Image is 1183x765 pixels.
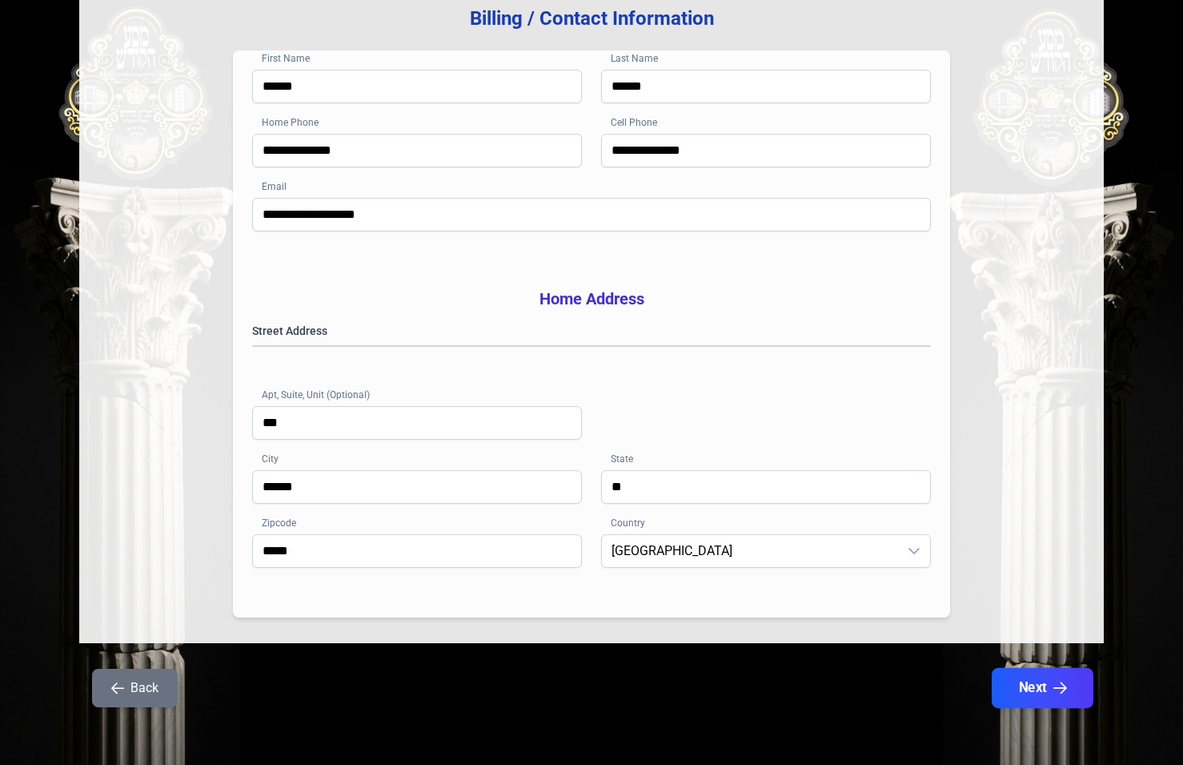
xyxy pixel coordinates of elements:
div: dropdown trigger [898,535,930,567]
h3: Home Address [252,288,931,310]
button: Back [92,669,178,707]
button: Next [992,668,1093,708]
span: United States [602,535,898,567]
h3: Billing / Contact Information [105,6,1078,31]
label: Street Address [252,323,931,339]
